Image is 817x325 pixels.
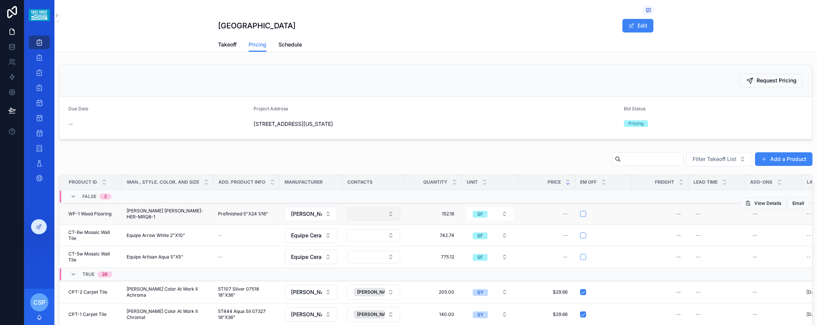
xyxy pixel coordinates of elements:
a: Pricing [249,38,266,52]
button: Select Button [347,229,400,242]
span: [PERSON_NAME] [357,311,395,317]
button: Unselect 322 [354,310,405,319]
span: 5T444 Aqua Sil 07327 18"X36" [218,308,275,320]
div: scrollable content [24,30,54,195]
span: [PERSON_NAME] [291,210,322,218]
span: View Details [754,200,781,206]
div: -- [696,232,701,238]
span: $29.66 [526,289,568,295]
div: SF [477,232,483,239]
button: Select Button [467,250,514,264]
button: Select Button [285,285,337,299]
span: Bid Status [624,106,645,111]
span: Request Pricing [757,77,797,84]
span: [STREET_ADDRESS][US_STATE] [254,120,618,128]
span: FALSE [82,193,96,200]
span: [PERSON_NAME] Color At Work II Achroma [127,286,209,298]
button: Select Button [467,285,514,299]
button: Select Button [347,285,400,300]
button: Select Button [347,207,400,220]
span: -- [806,254,811,260]
a: Schedule [279,38,302,53]
span: Schedule [279,41,302,48]
h1: [GEOGRAPHIC_DATA] [218,20,296,31]
span: Em Off [580,179,597,185]
span: Freight [655,179,674,185]
div: Pricing [628,120,644,127]
div: -- [696,254,701,260]
span: [PERSON_NAME] [357,289,395,295]
span: Quantity [423,179,447,185]
span: 140.00 [413,311,454,317]
div: -- [676,289,681,295]
div: SY [477,311,483,318]
div: SF [477,254,483,261]
span: CPT-2 Carpet Tile [68,289,107,295]
span: Filter Takeoff List [693,155,737,163]
span: Contacts [347,179,373,185]
span: Due Date [68,106,88,111]
span: -- [68,120,73,128]
span: 775.12 [413,254,454,260]
img: App logo [29,9,50,21]
span: -- [218,254,223,260]
span: Equipe Ceramicas [291,253,322,261]
span: [PERSON_NAME] Contract [291,288,322,296]
button: Select Button [285,228,337,243]
span: Equipe Ceramicas [291,232,322,239]
div: -- [753,254,757,260]
span: -- [806,211,811,217]
span: Add-ons [750,179,772,185]
span: $29.66 [526,311,568,317]
div: -- [676,311,681,317]
span: Prefinished 5"X24 1/16" [218,211,268,217]
span: WF-1 Wood Flooring [68,211,111,217]
span: -- [218,232,223,238]
div: -- [753,232,757,238]
button: Request Pricing [740,74,803,87]
span: Lead Time [693,179,718,185]
span: Add. Product Info [218,179,265,185]
a: Takeoff [218,38,237,53]
div: -- [676,211,681,217]
button: Select Button [347,307,400,322]
div: -- [753,211,757,217]
span: TRUE [82,271,94,277]
button: Select Button [285,250,337,264]
div: -- [753,311,757,317]
span: Pricing [249,41,266,48]
div: -- [676,254,681,260]
div: 3 [104,193,107,200]
div: SY [477,289,483,296]
span: 205.00 [413,289,454,295]
span: Project Address [254,106,288,111]
button: Edit [622,19,653,32]
button: View Details [740,197,786,209]
div: SF [477,211,483,218]
span: -- [806,232,811,238]
div: -- [696,311,701,317]
span: Price [548,179,561,185]
div: 26 [102,271,108,277]
span: [PERSON_NAME] Color At Work II Chromat [127,308,209,320]
span: Takeoff [218,41,237,48]
span: Email [792,200,804,206]
span: CT-5w Mosaic Wall Tile [68,251,118,263]
div: -- [696,289,701,295]
span: Equipe Artisan Aqua 5"X5" [127,254,183,260]
span: 152.16 [413,211,454,217]
button: Select Button [467,308,514,321]
span: Manufacturer [285,179,323,185]
div: -- [676,232,681,238]
span: CPT-1 Carpet Tile [68,311,107,317]
div: -- [563,254,568,260]
div: -- [563,232,568,238]
span: [PERSON_NAME] Contract [291,311,322,318]
button: Unselect 322 [354,288,405,296]
button: Select Button [467,229,514,242]
button: Select Button [347,251,400,263]
button: Select Button [467,207,514,221]
button: Add a Product [755,152,812,166]
button: Select Button [686,152,752,166]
